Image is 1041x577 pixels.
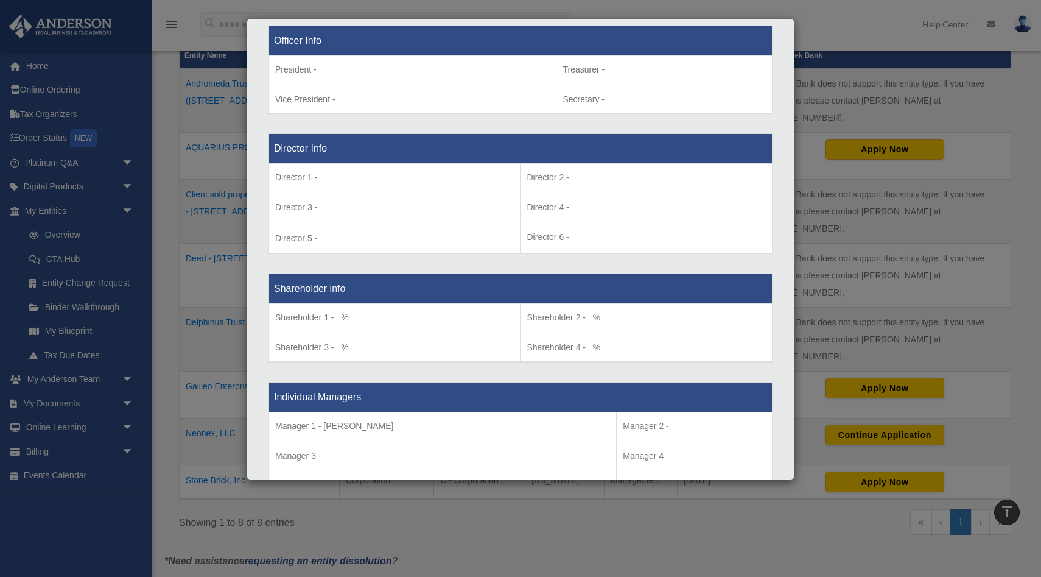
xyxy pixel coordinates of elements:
[275,310,514,325] p: Shareholder 1 - _%
[527,170,766,185] p: Director 2 -
[269,26,773,55] th: Officer Info
[275,340,514,355] p: Shareholder 3 - _%
[269,134,773,164] th: Director Info
[275,419,610,434] p: Manager 1 - [PERSON_NAME]
[623,419,766,434] p: Manager 2 -
[527,230,766,245] p: Director 6 -
[527,340,766,355] p: Shareholder 4 - _%
[275,448,610,464] p: Manager 3 -
[269,164,521,254] td: Director 5 -
[275,92,550,107] p: Vice President -
[275,170,514,185] p: Director 1 -
[623,448,766,464] p: Manager 4 -
[275,200,514,215] p: Director 3 -
[275,62,550,77] p: President -
[527,310,766,325] p: Shareholder 2 - _%
[563,62,766,77] p: Treasurer -
[275,478,610,494] p: Manager 5 -
[563,92,766,107] p: Secretary -
[269,382,773,412] th: Individual Managers
[527,200,766,215] p: Director 4 -
[269,274,773,304] th: Shareholder info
